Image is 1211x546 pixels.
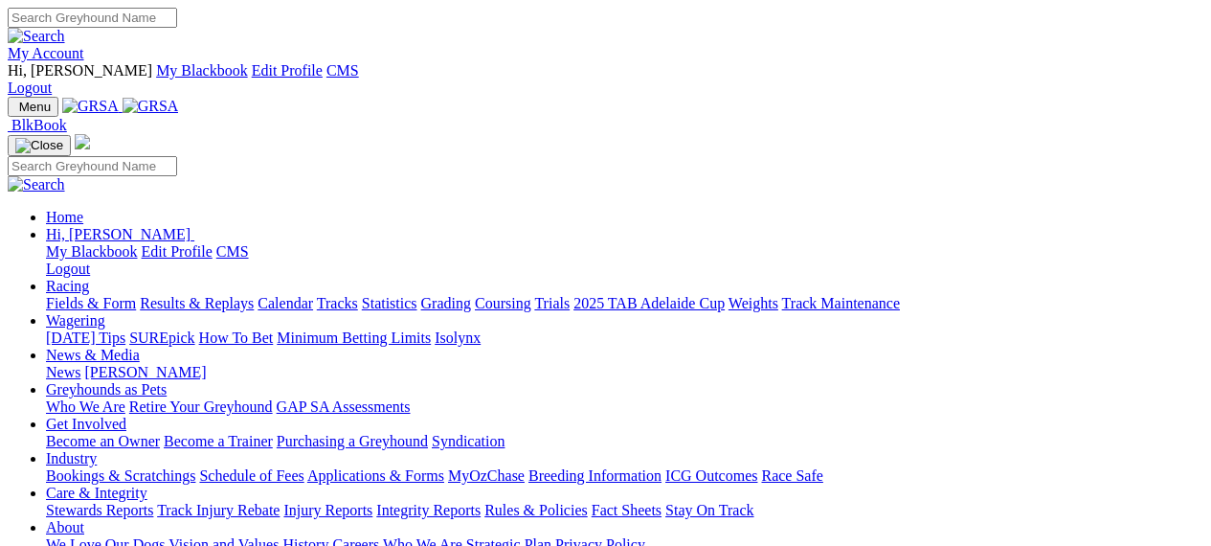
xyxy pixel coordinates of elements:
a: Grading [421,295,471,311]
a: Retire Your Greyhound [129,398,273,415]
div: My Account [8,62,1203,97]
span: Hi, [PERSON_NAME] [8,62,152,79]
a: News & Media [46,347,140,363]
a: Hi, [PERSON_NAME] [46,226,194,242]
a: Integrity Reports [376,502,481,518]
a: Edit Profile [252,62,323,79]
a: BlkBook [8,117,67,133]
a: Schedule of Fees [199,467,303,484]
a: About [46,519,84,535]
div: Wagering [46,330,1203,347]
a: My Blackbook [46,243,138,260]
a: Rules & Policies [484,502,588,518]
a: CMS [216,243,249,260]
a: Become a Trainer [164,433,273,449]
a: Fields & Form [46,295,136,311]
button: Toggle navigation [8,97,58,117]
a: Tracks [317,295,358,311]
a: My Blackbook [156,62,248,79]
a: Greyhounds as Pets [46,381,167,398]
img: GRSA [62,98,119,115]
a: GAP SA Assessments [277,398,411,415]
div: Racing [46,295,1203,312]
a: Isolynx [435,330,481,346]
a: Track Injury Rebate [157,502,280,518]
a: SUREpick [129,330,194,346]
div: Greyhounds as Pets [46,398,1203,416]
a: My Account [8,45,84,61]
a: MyOzChase [448,467,525,484]
a: Race Safe [761,467,822,484]
img: GRSA [123,98,179,115]
a: Syndication [432,433,505,449]
a: Care & Integrity [46,485,147,501]
img: Close [15,138,63,153]
a: Stewards Reports [46,502,153,518]
a: Industry [46,450,97,466]
a: CMS [326,62,359,79]
a: Minimum Betting Limits [277,330,431,346]
a: Injury Reports [283,502,372,518]
img: logo-grsa-white.png [75,134,90,149]
a: [PERSON_NAME] [84,364,206,380]
a: [DATE] Tips [46,330,125,346]
img: Search [8,28,65,45]
span: Menu [19,100,51,114]
a: Racing [46,278,89,294]
input: Search [8,156,177,176]
div: Care & Integrity [46,502,1203,519]
a: Logout [46,261,90,277]
span: Hi, [PERSON_NAME] [46,226,191,242]
a: ICG Outcomes [665,467,757,484]
input: Search [8,8,177,28]
a: Statistics [362,295,417,311]
span: BlkBook [11,117,67,133]
div: Get Involved [46,433,1203,450]
a: Home [46,209,83,225]
a: Calendar [258,295,313,311]
div: Industry [46,467,1203,485]
div: News & Media [46,364,1203,381]
a: Applications & Forms [307,467,444,484]
a: Weights [729,295,778,311]
a: How To Bet [199,330,274,346]
a: News [46,364,80,380]
button: Toggle navigation [8,135,71,156]
a: Coursing [475,295,531,311]
a: Bookings & Scratchings [46,467,195,484]
a: Wagering [46,312,105,329]
a: Trials [534,295,570,311]
a: Fact Sheets [592,502,662,518]
img: Search [8,176,65,193]
div: Hi, [PERSON_NAME] [46,243,1203,278]
a: Become an Owner [46,433,160,449]
a: Stay On Track [665,502,753,518]
a: Results & Replays [140,295,254,311]
a: Track Maintenance [782,295,900,311]
a: Get Involved [46,416,126,432]
a: Logout [8,80,52,96]
a: Breeding Information [528,467,662,484]
a: Who We Are [46,398,125,415]
a: Purchasing a Greyhound [277,433,428,449]
a: 2025 TAB Adelaide Cup [573,295,725,311]
a: Edit Profile [142,243,213,260]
